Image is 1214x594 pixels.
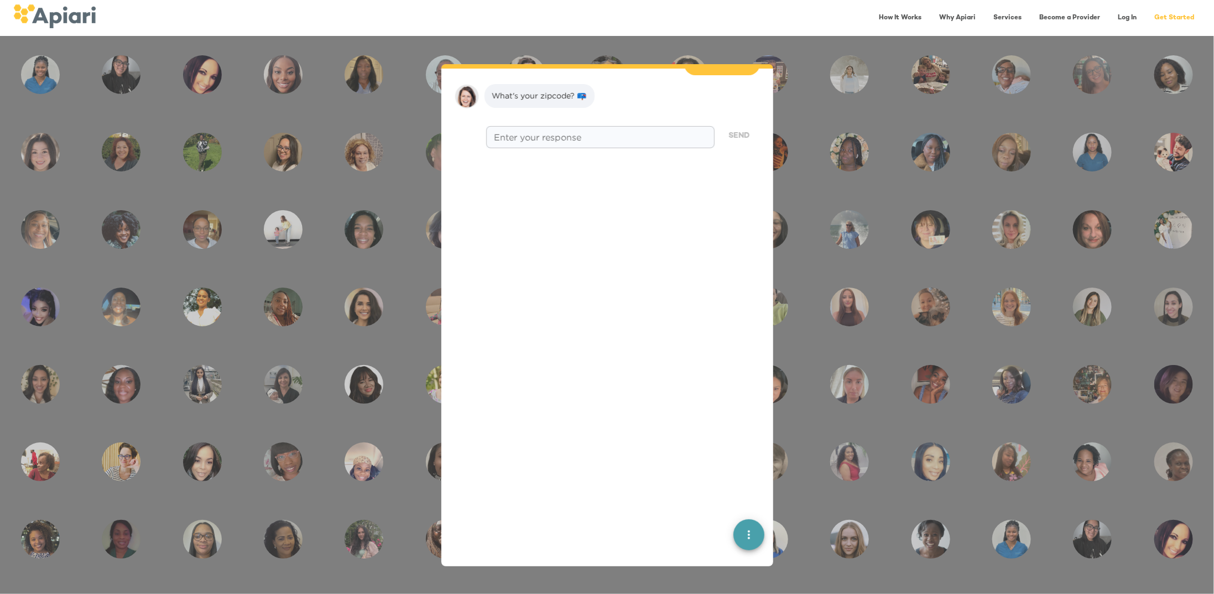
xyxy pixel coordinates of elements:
button: quick menu [733,520,764,551]
a: Log In [1111,7,1143,29]
a: Become a Provider [1033,7,1107,29]
a: Why Apiari [932,7,982,29]
a: How It Works [872,7,928,29]
a: Get Started [1148,7,1201,29]
img: amy.37686e0395c82528988e.png [455,84,479,108]
a: Services [987,7,1028,29]
div: What's your zipcode? 📪 [492,90,587,101]
img: logo [13,4,96,28]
